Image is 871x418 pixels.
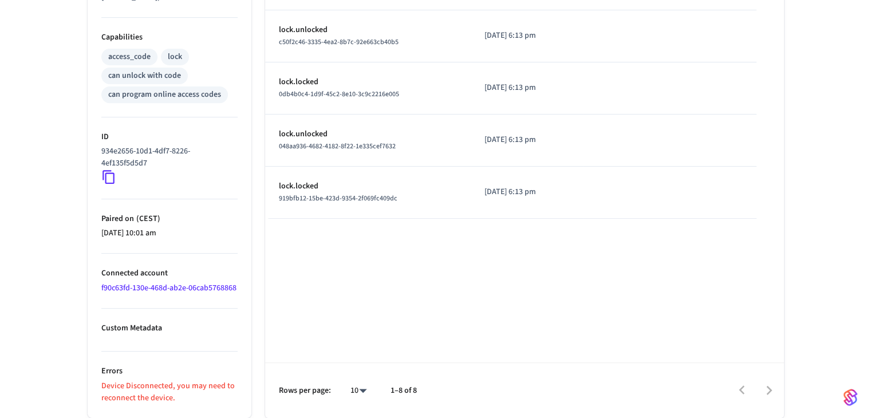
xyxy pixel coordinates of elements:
span: 048aa936-4682-4182-8f22-1e335cef7632 [279,141,396,151]
p: lock.unlocked [279,24,457,36]
p: Errors [101,365,238,377]
p: [DATE] 10:01 am [101,227,238,239]
div: 10 [345,382,372,399]
span: 919bfb12-15be-423d-9354-2f069fc409dc [279,194,397,203]
div: lock [168,51,182,63]
p: [DATE] 6:13 pm [484,134,570,146]
div: access_code [108,51,151,63]
p: Connected account [101,267,238,279]
p: 934e2656-10d1-4df7-8226-4ef135f5d5d7 [101,145,233,169]
p: Device Disconnected, you may need to reconnect the device. [101,380,238,404]
p: [DATE] 6:13 pm [484,186,570,198]
p: 1–8 of 8 [391,385,417,397]
p: Paired on [101,213,238,225]
p: Rows per page: [279,385,331,397]
p: lock.locked [279,76,457,88]
p: lock.locked [279,180,457,192]
p: lock.unlocked [279,128,457,140]
p: Capabilities [101,31,238,44]
span: 0db4b0c4-1d9f-45c2-8e10-3c9c2216e005 [279,89,399,99]
p: Custom Metadata [101,322,238,334]
img: SeamLogoGradient.69752ec5.svg [844,388,857,407]
a: f90c63fd-130e-468d-ab2e-06cab5768868 [101,282,237,294]
span: ( CEST ) [134,213,160,224]
p: ID [101,131,238,143]
div: can program online access codes [108,89,221,101]
p: [DATE] 6:13 pm [484,82,570,94]
div: can unlock with code [108,70,181,82]
span: c50f2c46-3335-4ea2-8b7c-92e663cb40b5 [279,37,399,47]
p: [DATE] 6:13 pm [484,30,570,42]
